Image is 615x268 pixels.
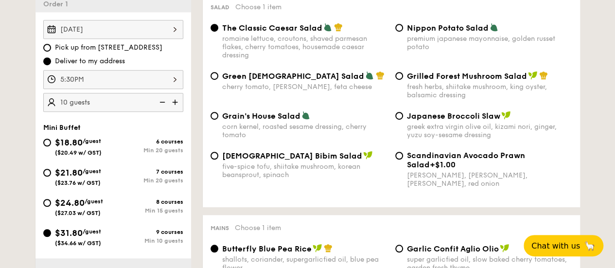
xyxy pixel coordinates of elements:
[55,56,125,66] span: Deliver to my address
[43,124,81,132] span: Mini Buffet
[43,57,51,65] input: Deliver to my address
[169,93,183,111] img: icon-add.58712e84.svg
[83,168,101,175] span: /guest
[222,111,300,121] span: Grain's House Salad
[113,177,183,184] div: Min 20 guests
[407,151,525,169] span: Scandinavian Avocado Prawn Salad
[301,111,310,120] img: icon-vegetarian.fe4039eb.svg
[407,244,499,253] span: Garlic Confit Aglio Olio
[211,4,229,11] span: Salad
[222,23,322,33] span: The Classic Caesar Salad
[55,179,101,186] span: ($23.76 w/ GST)
[113,207,183,214] div: Min 15 guests
[490,23,498,32] img: icon-vegetarian.fe4039eb.svg
[222,71,364,81] span: Green [DEMOGRAPHIC_DATA] Salad
[407,35,572,51] div: premium japanese mayonnaise, golden russet potato
[211,152,218,160] input: [DEMOGRAPHIC_DATA] Bibim Saladfive-spice tofu, shiitake mushroom, korean beansprout, spinach
[407,83,572,99] div: fresh herbs, shiitake mushroom, king oyster, balsamic dressing
[222,162,387,179] div: five-spice tofu, shiitake mushroom, korean beansprout, spinach
[584,240,596,251] span: 🦙
[395,112,403,120] input: Japanese Broccoli Slawgreek extra virgin olive oil, kizami nori, ginger, yuzu soy-sesame dressing
[55,137,83,148] span: $18.80
[113,198,183,205] div: 8 courses
[222,35,387,59] div: romaine lettuce, croutons, shaved parmesan flakes, cherry tomatoes, housemade caesar dressing
[395,245,403,252] input: Garlic Confit Aglio Oliosuper garlicfied oil, slow baked cherry tomatoes, garden fresh thyme
[113,168,183,175] div: 7 courses
[55,149,102,156] span: ($20.49 w/ GST)
[430,160,456,169] span: +$1.00
[83,228,101,235] span: /guest
[222,83,387,91] div: cherry tomato, [PERSON_NAME], feta cheese
[407,171,572,188] div: [PERSON_NAME], [PERSON_NAME], [PERSON_NAME], red onion
[43,199,51,207] input: $24.80/guest($27.03 w/ GST)8 coursesMin 15 guests
[395,72,403,80] input: Grilled Forest Mushroom Saladfresh herbs, shiitake mushroom, king oyster, balsamic dressing
[113,138,183,145] div: 6 courses
[43,229,51,237] input: $31.80/guest($34.66 w/ GST)9 coursesMin 10 guests
[43,20,183,39] input: Event date
[524,235,603,256] button: Chat with us🦙
[43,169,51,177] input: $21.80/guest($23.76 w/ GST)7 coursesMin 20 guests
[55,210,101,216] span: ($27.03 w/ GST)
[55,197,85,208] span: $24.80
[313,244,322,252] img: icon-vegan.f8ff3823.svg
[334,23,343,32] img: icon-chef-hat.a58ddaea.svg
[539,71,548,80] img: icon-chef-hat.a58ddaea.svg
[407,111,500,121] span: Japanese Broccoli Slaw
[395,152,403,160] input: Scandinavian Avocado Prawn Salad+$1.00[PERSON_NAME], [PERSON_NAME], [PERSON_NAME], red onion
[211,24,218,32] input: The Classic Caesar Saladromaine lettuce, croutons, shaved parmesan flakes, cherry tomatoes, house...
[407,123,572,139] div: greek extra virgin olive oil, kizami nori, ginger, yuzu soy-sesame dressing
[85,198,103,205] span: /guest
[222,123,387,139] div: corn kernel, roasted sesame dressing, cherry tomato
[363,151,373,160] img: icon-vegan.f8ff3823.svg
[43,93,183,112] input: Number of guests
[323,23,332,32] img: icon-vegetarian.fe4039eb.svg
[395,24,403,32] input: Nippon Potato Saladpremium japanese mayonnaise, golden russet potato
[154,93,169,111] img: icon-reduce.1d2dbef1.svg
[43,139,51,146] input: $18.80/guest($20.49 w/ GST)6 coursesMin 20 guests
[43,70,183,89] input: Event time
[365,71,374,80] img: icon-vegetarian.fe4039eb.svg
[55,228,83,238] span: $31.80
[376,71,385,80] img: icon-chef-hat.a58ddaea.svg
[55,167,83,178] span: $21.80
[500,244,510,252] img: icon-vegan.f8ff3823.svg
[501,111,511,120] img: icon-vegan.f8ff3823.svg
[43,44,51,52] input: Pick up from [STREET_ADDRESS]
[55,43,162,53] span: Pick up from [STREET_ADDRESS]
[235,224,281,232] span: Choose 1 item
[211,112,218,120] input: Grain's House Saladcorn kernel, roasted sesame dressing, cherry tomato
[83,138,101,144] span: /guest
[531,241,580,250] span: Chat with us
[407,23,489,33] span: Nippon Potato Salad
[222,151,362,161] span: [DEMOGRAPHIC_DATA] Bibim Salad
[324,244,333,252] img: icon-chef-hat.a58ddaea.svg
[113,229,183,235] div: 9 courses
[113,147,183,154] div: Min 20 guests
[407,71,527,81] span: Grilled Forest Mushroom Salad
[222,244,312,253] span: Butterfly Blue Pea Rice
[528,71,538,80] img: icon-vegan.f8ff3823.svg
[235,3,281,11] span: Choose 1 item
[113,237,183,244] div: Min 10 guests
[211,225,229,232] span: Mains
[211,72,218,80] input: Green [DEMOGRAPHIC_DATA] Saladcherry tomato, [PERSON_NAME], feta cheese
[211,245,218,252] input: Butterfly Blue Pea Riceshallots, coriander, supergarlicfied oil, blue pea flower
[55,240,101,247] span: ($34.66 w/ GST)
